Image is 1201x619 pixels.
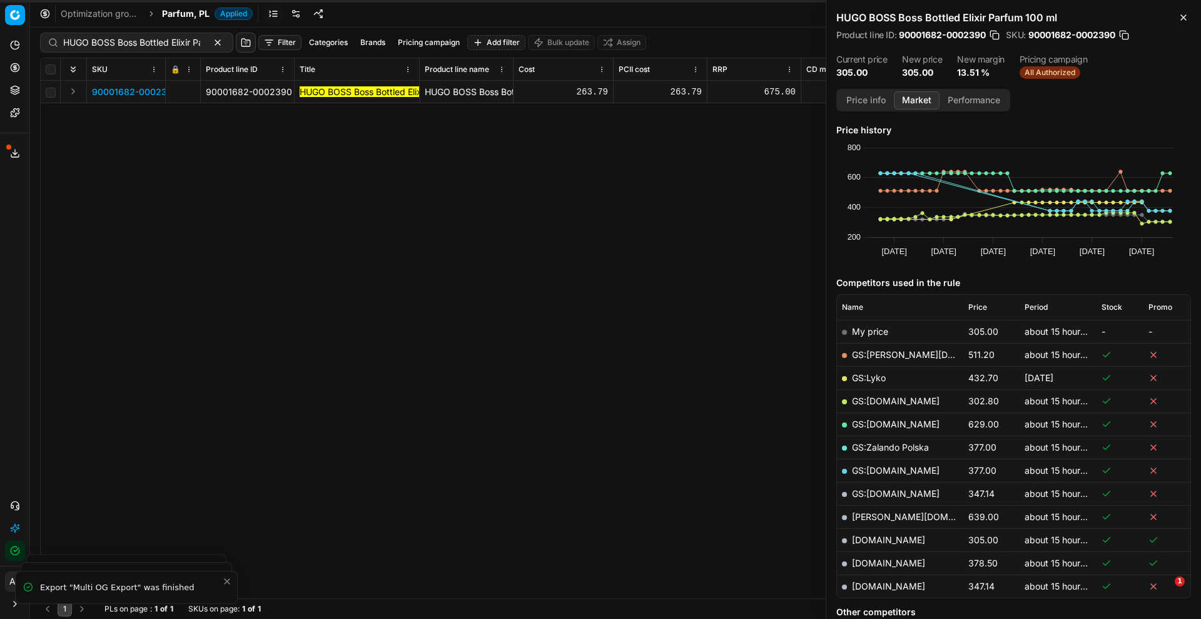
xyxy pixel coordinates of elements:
[619,86,702,98] div: 263.79
[1028,29,1115,41] span: 90001682-0002390
[968,535,998,545] span: 305.00
[155,604,158,614] strong: 1
[968,581,995,591] span: 347.14
[206,64,258,74] span: Product line ID
[74,601,89,616] button: Go to next page
[848,172,861,182] text: 600
[1129,247,1154,256] text: [DATE]
[66,84,81,99] button: Expand
[981,247,1006,256] text: [DATE]
[160,604,168,614] strong: of
[393,35,465,50] button: Pricing campaign
[1025,302,1048,312] span: Period
[968,465,996,476] span: 377.00
[104,604,173,614] div: :
[300,64,315,74] span: Title
[842,302,863,312] span: Name
[1025,488,1103,499] span: about 15 hours ago
[894,91,940,110] button: Market
[836,124,1191,136] h5: Price history
[61,8,253,20] nav: breadcrumb
[968,488,995,499] span: 347.14
[92,64,108,74] span: SKU
[304,35,353,50] button: Categories
[162,8,210,20] span: Parfum, PL
[300,86,488,97] mark: HUGO BOSS Boss Bottled Elixir Parfum 100 ml
[1175,576,1185,586] span: 1
[1025,535,1103,545] span: about 15 hours ago
[852,326,888,337] span: My price
[968,442,996,453] span: 377.00
[1025,326,1103,337] span: about 15 hours ago
[248,604,255,614] strong: of
[852,488,940,499] a: GS:[DOMAIN_NAME]
[66,62,81,77] button: Expand all
[957,66,1005,79] dd: 13.51 %
[848,202,861,212] text: 400
[1025,396,1103,406] span: about 15 hours ago
[836,55,887,64] dt: Current price
[1025,442,1103,453] span: about 15 hours ago
[852,511,997,522] a: [PERSON_NAME][DOMAIN_NAME]
[836,66,887,79] dd: 305.00
[836,10,1191,25] h2: HUGO BOSS Boss Bottled Elixir Parfum 100 ml
[1025,465,1103,476] span: about 15 hours ago
[712,64,727,74] span: RRP
[528,35,595,50] button: Bulk update
[619,64,650,74] span: PCII cost
[968,349,995,360] span: 511.20
[1080,247,1105,256] text: [DATE]
[188,604,240,614] span: SKUs on page :
[1097,320,1143,343] td: -
[519,86,608,98] div: 263.79
[1143,320,1190,343] td: -
[355,35,390,50] button: Brands
[58,601,72,616] button: 1
[1025,419,1103,429] span: about 15 hours ago
[104,604,148,614] span: PLs on page
[1149,576,1179,606] iframe: Intercom live chat
[838,91,894,110] button: Price info
[242,604,245,614] strong: 1
[258,604,261,614] strong: 1
[836,31,896,39] span: Product line ID :
[597,35,646,50] button: Assign
[92,86,178,98] button: 90001682-0002390
[40,581,222,594] div: Export "Multi OG Export" was finished
[425,86,508,98] div: HUGO BOSS Boss Bottled Elixir Parfum 100 ml
[1102,302,1122,312] span: Stock
[712,86,796,98] div: 675.00
[852,535,925,545] a: [DOMAIN_NAME]
[215,8,253,20] span: Applied
[836,277,1191,289] h5: Competitors used in the rule
[1025,558,1103,568] span: about 15 hours ago
[940,91,1008,110] button: Performance
[467,35,525,50] button: Add filter
[220,574,235,589] button: Close toast
[852,442,929,453] a: GS:Zalando Polska
[836,606,1191,618] h5: Other competitors
[968,511,999,522] span: 639.00
[931,247,956,256] text: [DATE]
[902,66,942,79] dd: 305.00
[1006,31,1026,39] span: SKU :
[162,8,253,20] span: Parfum, PLApplied
[968,326,998,337] span: 305.00
[1025,581,1103,591] span: about 15 hours ago
[1025,349,1103,360] span: about 15 hours ago
[171,64,180,74] span: 🔒
[1030,247,1055,256] text: [DATE]
[40,601,89,616] nav: pagination
[968,396,999,406] span: 302.80
[957,55,1005,64] dt: New margin
[848,232,861,242] text: 200
[899,29,986,41] span: 90001682-0002390
[852,465,940,476] a: GS:[DOMAIN_NAME]
[6,572,24,591] span: AB
[968,558,998,568] span: 378.50
[806,64,853,74] span: CD min Price
[852,396,940,406] a: GS:[DOMAIN_NAME]
[968,302,987,312] span: Price
[1025,511,1103,522] span: about 15 hours ago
